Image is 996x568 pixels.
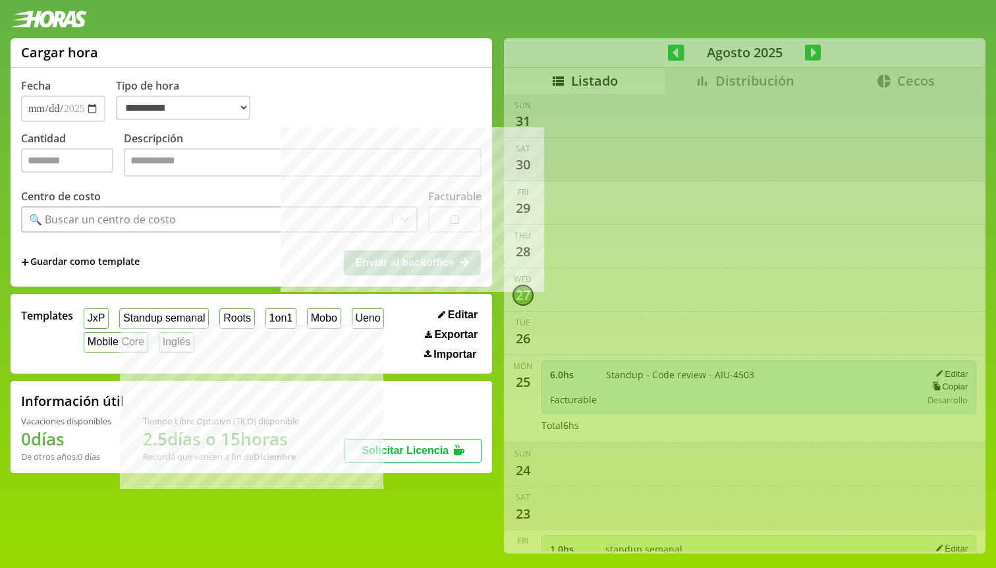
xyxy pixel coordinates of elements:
button: Mobo [307,308,341,329]
div: 🔍 Buscar un centro de costo [29,212,176,227]
span: +Guardar como template [21,255,140,270]
button: 1on1 [265,308,296,329]
div: Tiempo Libre Optativo (TiLO) disponible [143,415,299,427]
textarea: Descripción [124,148,482,177]
button: Exportar [421,328,482,341]
input: Cantidad [21,148,113,173]
button: Mobile Core [84,332,148,353]
span: Solicitar Licencia [362,445,449,456]
button: Standup semanal [119,308,209,329]
h1: Cargar hora [21,43,98,61]
label: Facturable [428,189,482,204]
label: Fecha [21,78,51,93]
h1: 2.5 días o 15 horas [143,427,299,451]
b: Diciembre [254,451,296,463]
label: Tipo de hora [116,78,261,122]
span: Exportar [434,329,478,341]
label: Centro de costo [21,189,101,204]
button: Solicitar Licencia [345,439,482,463]
button: Inglés [159,332,194,353]
span: Importar [433,349,476,360]
label: Cantidad [21,131,124,180]
button: Editar [434,308,482,322]
span: Editar [448,309,478,321]
span: + [21,255,29,270]
div: Recordá que vencen a fin de [143,451,299,463]
span: Templates [21,308,73,323]
select: Tipo de hora [116,96,250,120]
button: Ueno [352,308,385,329]
div: De otros años: 0 días [21,451,111,463]
button: JxP [84,308,109,329]
h2: Información útil [21,392,124,410]
div: Vacaciones disponibles [21,415,111,427]
label: Descripción [124,131,482,180]
h1: 0 días [21,427,111,451]
button: Roots [219,308,254,329]
img: logotipo [11,11,87,28]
